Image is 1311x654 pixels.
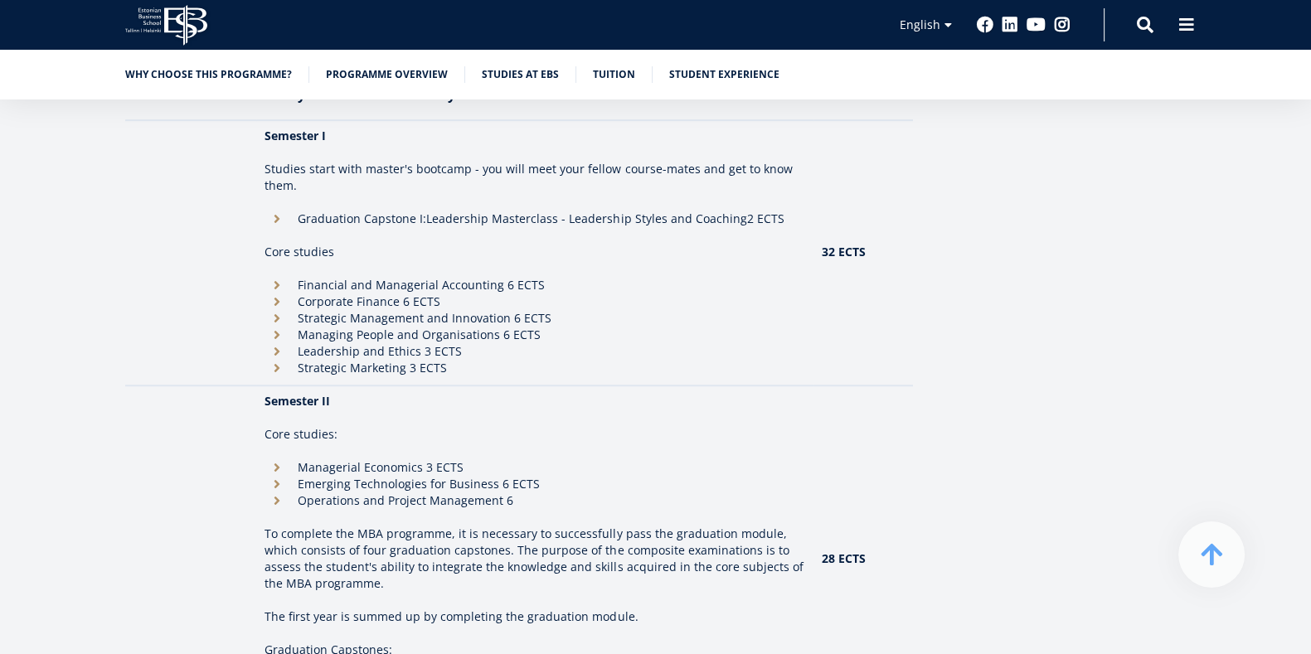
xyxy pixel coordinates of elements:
li: Graduation Capstone I: 2 ECTS [265,211,804,227]
strong: 32 ECTS [822,244,866,259]
li: Managerial Economics 3 ECTS [265,459,804,476]
span: Two-year MBA [19,252,90,267]
li: Strategic Marketing 3 ECTS [265,360,804,376]
b: Leadership Masterclass - Leadership Styles and Coaching [426,211,746,226]
li: Managing People and Organisations 6 ECTS [265,327,804,343]
p: To complete the MBA programme, it is necessary to successfully pass the graduation module, which ... [265,526,804,592]
li: Operations and Project Management 6 [265,492,804,509]
input: Technology Innovation MBA [4,274,15,285]
span: Last Name [394,1,447,16]
li: Strategic Management and Innovation 6 ECTS [265,310,804,327]
p: Studies start with master's bootcamp - you will meet your fellow course-mates and get to know them. [265,161,804,194]
a: Linkedin [1002,17,1018,33]
a: Why choose this programme? [125,66,292,83]
a: Programme overview [326,66,448,83]
li: Corporate Finance 6 ECTS [265,293,804,310]
strong: Semester I [265,128,326,143]
span: One-year MBA (in Estonian) [19,230,154,245]
li: Financial and Managerial Accounting 6 ECTS [265,277,804,293]
a: Instagram [1054,17,1071,33]
input: One-year MBA (in Estonian) [4,231,15,242]
span: Technology Innovation MBA [19,274,159,288]
a: Youtube [1027,17,1046,33]
p: Core studies [265,244,804,260]
input: Two-year MBA [4,253,15,264]
p: Core studies: [265,426,804,443]
a: Studies at EBS [482,66,559,83]
strong: Semester II [265,393,330,409]
a: Tuition [593,66,635,83]
li: Emerging Technologies for Business 6 ECTS [265,476,804,492]
li: Leadership and Ethics 3 ECTS [265,343,804,360]
a: Student experience [669,66,779,83]
p: The first year is summed up by completing the graduation module. [265,592,804,642]
strong: 28 ECTS [822,550,866,566]
a: Facebook [977,17,993,33]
